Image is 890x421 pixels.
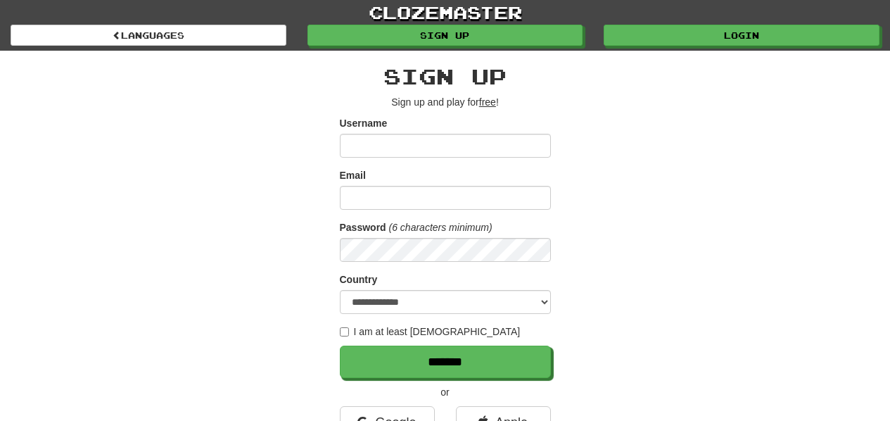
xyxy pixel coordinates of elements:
p: or [340,385,551,399]
label: Password [340,220,386,234]
a: Login [604,25,879,46]
p: Sign up and play for ! [340,95,551,109]
label: Username [340,116,388,130]
input: I am at least [DEMOGRAPHIC_DATA] [340,327,349,337]
u: free [479,96,496,108]
a: Sign up [307,25,583,46]
label: Email [340,168,366,182]
em: (6 characters minimum) [389,222,492,233]
h2: Sign up [340,65,551,88]
label: I am at least [DEMOGRAPHIC_DATA] [340,325,521,339]
label: Country [340,272,378,287]
a: Languages [11,25,286,46]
